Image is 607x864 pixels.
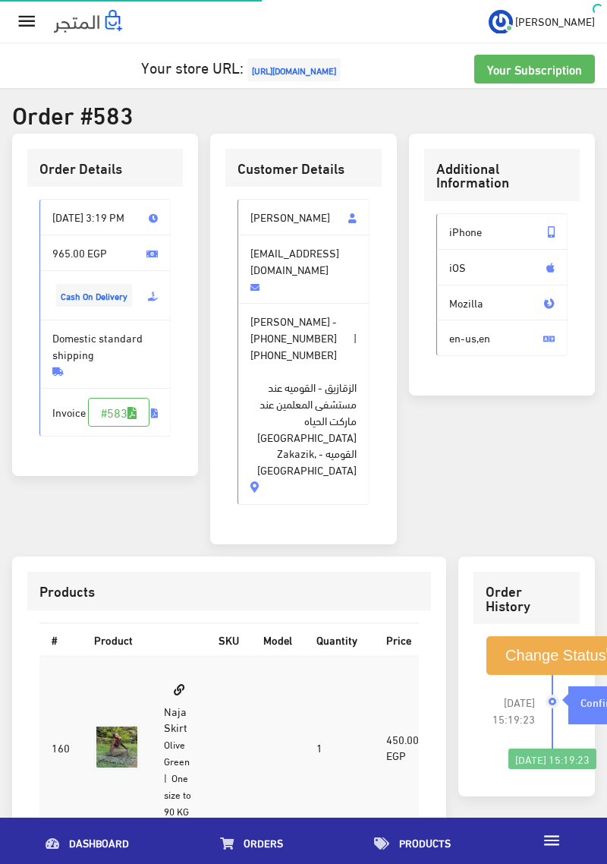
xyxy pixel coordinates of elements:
[39,320,171,389] span: Domestic standard shipping
[515,11,595,30] span: [PERSON_NAME]
[175,821,329,860] a: Orders
[237,303,369,504] span: [PERSON_NAME] - |
[436,249,568,285] span: iOS
[39,656,82,838] td: 160
[486,584,568,612] h3: Order History
[16,11,38,33] i: 
[486,694,536,727] span: [DATE] 15:19:23
[56,284,132,307] span: Cash On Delivery
[244,833,283,852] span: Orders
[141,52,344,80] a: Your store URL:[URL][DOMAIN_NAME]
[436,161,568,189] h3: Additional Information
[250,346,337,363] span: [PHONE_NUMBER]
[250,363,356,478] span: الزقازيق - القوميه عند مستشفى المعلمين عند ماركت الحياه [GEOGRAPHIC_DATA] القوميه - Zakazik, [GEO...
[54,10,122,33] img: .
[164,768,191,820] small: | One size to 90 KG
[88,398,149,427] a: #583
[39,199,171,235] span: [DATE] 3:19 PM
[237,199,369,235] span: [PERSON_NAME]
[247,58,341,81] span: [URL][DOMAIN_NAME]
[436,213,568,250] span: iPhone
[374,623,431,656] th: Price
[39,623,82,656] th: #
[69,833,129,852] span: Dashboard
[304,656,374,838] td: 1
[436,285,568,321] span: Mozilla
[237,235,369,304] span: [EMAIL_ADDRESS][DOMAIN_NAME]
[250,330,337,346] span: [PHONE_NUMBER]
[39,584,419,598] h3: Products
[12,100,595,127] h2: Order #583
[508,749,596,770] div: [DATE] 15:19:23
[39,388,171,437] span: Invoice
[39,161,171,175] h3: Order Details
[329,821,496,860] a: Products
[399,833,451,852] span: Products
[542,831,561,850] i: 
[251,623,304,656] th: Model
[39,235,171,271] span: 965.00 EGP
[164,735,190,770] small: Olive Green
[374,656,431,838] td: 450.00 EGP
[152,656,206,838] td: Naja Skirt
[489,10,513,34] img: ...
[82,623,206,656] th: Product
[489,9,595,33] a: ... [PERSON_NAME]
[237,161,369,175] h3: Customer Details
[474,55,595,84] a: Your Subscription
[206,623,251,656] th: SKU
[436,320,568,356] span: en-us,en
[304,623,374,656] th: Quantity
